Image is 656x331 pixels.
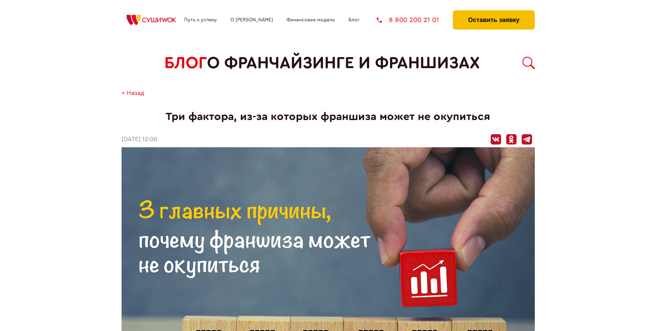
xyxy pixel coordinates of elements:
time: [DATE] 12:00 [122,136,157,143]
a: < Назад [122,90,144,97]
a: Блог [348,17,360,23]
a: 8 800 200 21 01 [377,17,439,23]
span: БЛОГ [164,54,207,73]
span: 8 800 200 21 01 [389,17,439,23]
a: Путь к успеху [184,17,217,23]
span: о франчайзинге и франшизах [207,54,480,73]
a: О [PERSON_NAME] [230,17,273,23]
a: Финансовая модель [287,17,335,23]
h1: Три фактора, из-за которых франшиза может не окупиться [122,110,535,123]
button: Оставить заявку [453,10,534,30]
